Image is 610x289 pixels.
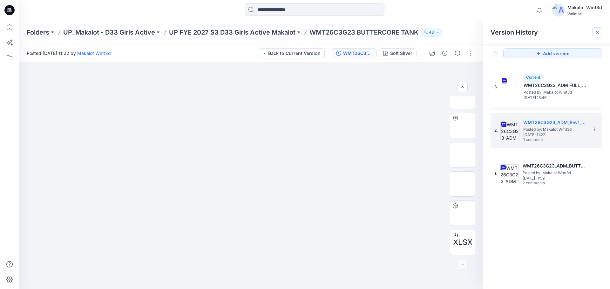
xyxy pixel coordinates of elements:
button: Soft Silver [379,48,417,58]
div: Walmart [567,11,602,16]
span: [DATE] 11:59 [523,176,586,181]
button: Show Hidden Versions [491,48,501,58]
span: [DATE] 13:46 [524,95,587,100]
button: Details [440,48,450,58]
img: WMT26C3G23_ADM_Rev1_BUTTERCORE TANK [500,121,519,140]
span: Version History [491,29,538,36]
span: Posted by: Makalot Wmt3d [523,126,587,133]
p: 48 [429,29,434,36]
a: UP FYE 2027 S3 D33 Girls Active Makalot [169,28,295,37]
div: Makalot Wmt3d [567,4,602,11]
img: WMT26C3G23_ADM FULL_BUTTERCORE TANK [501,77,501,96]
a: Folders [27,28,49,37]
a: UP_Makalot - D33 Girls Active [63,28,155,37]
span: 1 comment [523,137,568,142]
span: [DATE] 11:22 [523,133,587,137]
h5: WMT26C3G23_ADM_Rev1_BUTTERCORE TANK [523,119,587,126]
button: Add version [503,48,602,58]
a: Makalot Wmt3d [77,50,111,56]
span: 3. [494,84,498,90]
img: avatar [552,4,565,16]
div: Soft Silver [390,50,412,57]
span: 2 comments [523,181,567,186]
button: WMT26C3G23_ADM_Rev1_BUTTERCORE TANK [332,48,376,58]
img: WMT26C3G23_ADM_BUTTERCORE TANK [500,164,519,183]
h5: WMT26C3G23_ADM FULL_BUTTERCORE TANK [524,82,587,89]
button: 48 [421,28,442,37]
span: 1. [494,171,497,177]
button: Close [595,30,600,35]
span: XLSX [453,237,472,248]
p: WMT26C3G23 BUTTERCORE TANK [309,28,418,37]
button: Back to Current Version [259,48,325,58]
span: 2. [494,128,498,133]
span: Posted by: Makalot Wmt3d [523,170,586,176]
span: Posted by: Makalot Wmt3d [524,89,587,95]
div: WMT26C3G23_ADM_Rev1_BUTTERCORE TANK [343,50,372,57]
span: Posted [DATE] 11:22 by [27,50,111,56]
h5: WMT26C3G23_ADM_BUTTERCORE TANK [523,162,586,170]
span: Current [526,75,540,80]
